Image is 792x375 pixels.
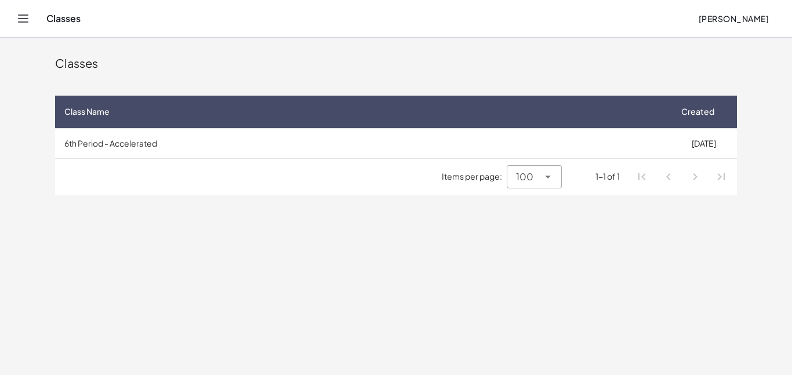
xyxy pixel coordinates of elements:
span: [PERSON_NAME] [698,13,769,24]
td: [DATE] [670,128,737,158]
span: Items per page: [442,170,507,183]
span: Class Name [64,105,110,118]
td: 6th Period - Accelerated [55,128,670,158]
button: [PERSON_NAME] [689,8,778,29]
span: 100 [516,170,533,184]
div: Classes [55,55,737,71]
div: 1-1 of 1 [595,170,620,183]
button: Toggle navigation [14,9,32,28]
span: Created [681,105,714,118]
nav: Pagination Navigation [629,163,735,190]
